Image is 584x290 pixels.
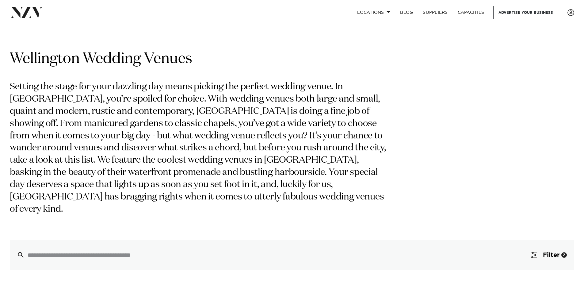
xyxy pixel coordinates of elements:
[352,6,395,19] a: Locations
[395,6,418,19] a: BLOG
[543,252,559,258] span: Filter
[10,7,43,18] img: nzv-logo.png
[10,49,574,69] h1: Wellington Wedding Venues
[493,6,558,19] a: Advertise your business
[523,240,574,270] button: Filter2
[453,6,489,19] a: Capacities
[561,252,567,258] div: 2
[10,81,389,216] p: Setting the stage for your dazzling day means picking the perfect wedding venue. In [GEOGRAPHIC_D...
[418,6,452,19] a: SUPPLIERS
